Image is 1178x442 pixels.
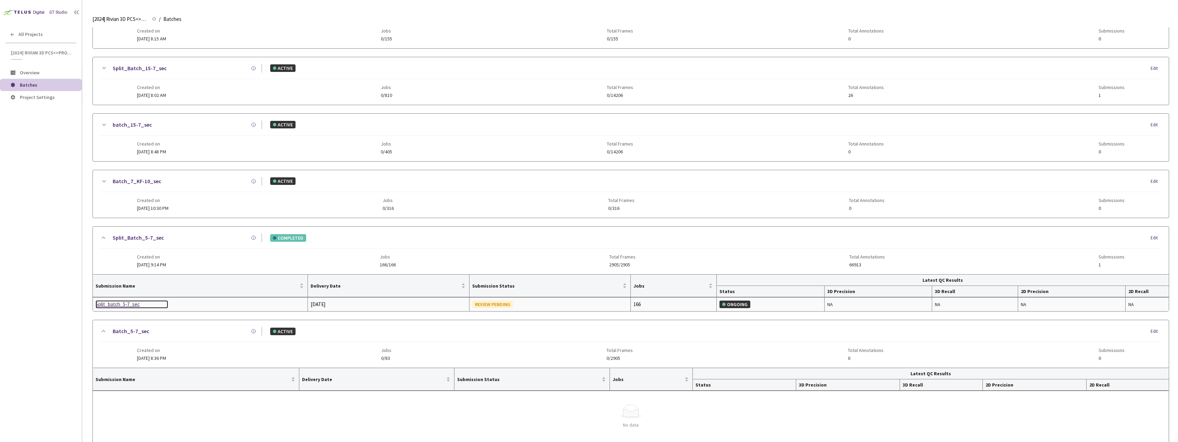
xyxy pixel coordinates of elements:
[381,141,392,147] span: Jobs
[848,28,884,34] span: Total Annotations
[827,301,929,308] div: NA
[1099,36,1125,41] span: 0
[137,205,168,211] span: [DATE] 10:30 PM
[113,177,161,186] a: Batch_7_KF-10_sec
[1099,28,1125,34] span: Submissions
[381,348,391,353] span: Jobs
[159,15,161,23] li: /
[1151,235,1162,241] div: Edit
[96,283,298,289] span: Submission Name
[270,64,296,72] div: ACTIVE
[163,15,181,23] span: Batches
[719,301,750,308] div: ONGOING
[96,377,290,382] span: Submission Name
[848,348,883,353] span: Total Annotations
[609,254,636,260] span: Total Frames
[634,283,707,289] span: Jobs
[848,141,884,147] span: Total Annotations
[270,121,296,128] div: ACTIVE
[607,93,633,98] span: 0/14206
[93,320,1169,368] div: Batch_5-7_secACTIVEEditCreated on[DATE] 8:36 PMJobs0/83Total Frames0/2905Total Annotations0Submis...
[113,64,167,73] a: Split_Batch_15-7_sec
[137,92,166,98] span: [DATE] 8:02 AM
[610,368,693,391] th: Jobs
[137,149,166,155] span: [DATE] 8:48 PM
[1021,301,1123,308] div: NA
[98,421,1163,429] div: No data
[93,170,1169,218] div: Batch_7_KF-10_secACTIVEEditCreated on[DATE] 10:30 PMJobs0/316Total Frames0/316Total Annotations0S...
[1099,254,1125,260] span: Submissions
[1126,286,1169,297] th: 2D Recall
[1099,206,1125,211] span: 0
[137,254,166,260] span: Created on
[1099,348,1125,353] span: Submissions
[93,275,308,297] th: Submission Name
[607,141,633,147] span: Total Frames
[20,94,55,100] span: Project Settings
[848,36,884,41] span: 0
[381,149,392,154] span: 0/405
[381,28,392,34] span: Jobs
[137,85,166,90] span: Created on
[1099,149,1125,154] span: 0
[311,283,460,289] span: Delivery Date
[383,198,394,203] span: Jobs
[93,368,299,391] th: Submission Name
[693,368,1169,379] th: Latest QC Results
[631,275,717,297] th: Jobs
[1151,65,1162,72] div: Edit
[49,9,67,16] div: GT Studio
[1099,85,1125,90] span: Submissions
[1128,301,1166,308] div: NA
[311,300,466,308] div: [DATE]
[302,377,445,382] span: Delivery Date
[383,206,394,211] span: 0/316
[137,348,166,353] span: Created on
[380,254,396,260] span: Jobs
[983,379,1087,391] th: 2D Precision
[1099,198,1125,203] span: Submissions
[18,31,43,37] span: All Projects
[849,198,885,203] span: Total Annotations
[693,379,796,391] th: Status
[608,206,635,211] span: 0/316
[717,286,824,297] th: Status
[137,28,166,34] span: Created on
[606,356,633,361] span: 0/2905
[270,328,296,335] div: ACTIVE
[609,262,636,267] span: 2905/2905
[381,93,392,98] span: 0/810
[606,348,633,353] span: Total Frames
[20,82,37,88] span: Batches
[454,368,610,391] th: Submission Status
[137,141,166,147] span: Created on
[113,121,152,129] a: batch_15-7_sec
[607,85,633,90] span: Total Frames
[1151,178,1162,185] div: Edit
[113,327,149,336] a: Batch_5-7_sec
[93,227,1169,274] div: Split_Batch_5-7_secCOMPLETEDEditCreated on[DATE] 9:14 PMJobs166/166Total Frames2905/2905Total Ann...
[848,93,884,98] span: 26
[472,283,621,289] span: Submission Status
[469,275,631,297] th: Submission Status
[11,50,72,56] span: [2024] Rivian 3D PCS<>Production
[607,36,633,41] span: 0/155
[308,275,469,297] th: Delivery Date
[848,149,884,154] span: 0
[717,275,1169,286] th: Latest QC Results
[93,114,1169,161] div: batch_15-7_secACTIVEEditCreated on[DATE] 8:48 PMJobs0/405Total Frames0/14206Total Annotations0Sub...
[92,15,148,23] span: [2024] Rivian 3D PCS<>Production
[1099,141,1125,147] span: Submissions
[20,70,39,76] span: Overview
[796,379,900,391] th: 3D Precision
[381,85,392,90] span: Jobs
[137,36,166,42] span: [DATE] 8:15 AM
[825,286,932,297] th: 3D Precision
[848,356,883,361] span: 0
[299,368,454,391] th: Delivery Date
[608,198,635,203] span: Total Frames
[113,233,164,242] a: Split_Batch_5-7_sec
[96,300,168,308] a: Split_batch_5-7_sec
[900,379,983,391] th: 3D Recall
